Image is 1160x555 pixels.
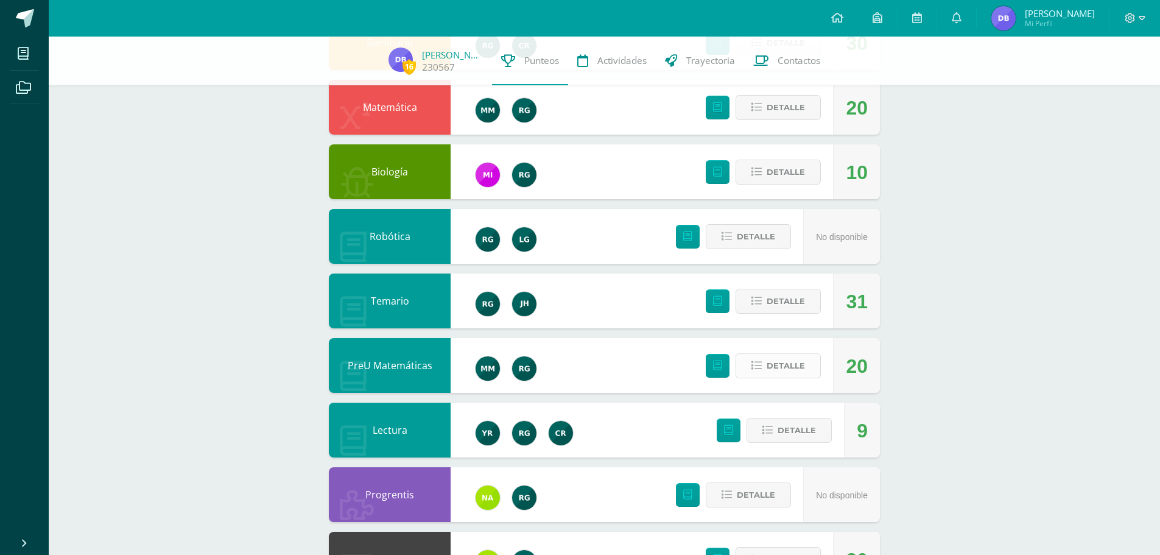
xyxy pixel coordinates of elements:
span: No disponible [816,490,868,500]
button: Detalle [706,224,791,249]
img: 1db98052dca881449f0211f5f787ea0a.png [991,6,1016,30]
a: Punteos [492,37,568,85]
div: 10 [846,145,868,200]
img: 24ef3269677dd7dd963c57b86ff4a022.png [476,227,500,252]
img: 24ef3269677dd7dd963c57b86ff4a022.png [512,421,536,445]
span: Detalle [767,355,805,377]
div: Progrentis [329,467,451,522]
a: [PERSON_NAME] [422,49,483,61]
span: Trayectoria [686,54,735,67]
button: Detalle [747,418,832,443]
img: 24ef3269677dd7dd963c57b86ff4a022.png [512,163,536,187]
div: PreU Matemáticas [329,338,451,393]
span: Actividades [597,54,647,67]
a: Contactos [744,37,829,85]
div: Temario [329,274,451,328]
img: e71b507b6b1ebf6fbe7886fc31de659d.png [476,163,500,187]
span: 16 [402,59,416,74]
img: ea0e1a9c59ed4b58333b589e14889882.png [476,98,500,122]
span: Punteos [524,54,559,67]
div: Matemática [329,80,451,135]
span: Contactos [778,54,820,67]
img: 2f952caa3f07b7df01ee2ceb26827530.png [512,292,536,316]
button: Detalle [736,353,821,378]
img: d623eda778747ddb571c6f862ad83539.png [512,227,536,252]
img: 24ef3269677dd7dd963c57b86ff4a022.png [512,98,536,122]
img: 35a337993bdd6a3ef9ef2b9abc5596bd.png [476,486,500,510]
a: Trayectoria [656,37,744,85]
img: e534704a03497a621ce20af3abe0ca0c.png [549,421,573,445]
span: Detalle [778,419,816,442]
img: 24ef3269677dd7dd963c57b86ff4a022.png [512,486,536,510]
div: Biología [329,144,451,199]
div: 20 [846,80,868,135]
span: Detalle [737,484,775,506]
span: No disponible [816,232,868,242]
div: Robótica [329,209,451,264]
img: 24ef3269677dd7dd963c57b86ff4a022.png [476,292,500,316]
span: [PERSON_NAME] [1025,7,1095,19]
button: Detalle [736,95,821,120]
img: ea0e1a9c59ed4b58333b589e14889882.png [476,356,500,381]
span: Detalle [767,161,805,183]
img: 24ef3269677dd7dd963c57b86ff4a022.png [512,356,536,381]
button: Detalle [706,483,791,507]
a: Actividades [568,37,656,85]
div: 9 [857,403,868,458]
img: 765d7ba1372dfe42393184f37ff644ec.png [476,421,500,445]
div: Lectura [329,403,451,458]
button: Detalle [736,160,821,185]
img: 1db98052dca881449f0211f5f787ea0a.png [388,48,413,72]
button: Detalle [736,289,821,314]
span: Mi Perfil [1025,18,1095,29]
span: Detalle [767,290,805,313]
a: 230567 [422,61,455,74]
div: 31 [846,274,868,329]
span: Detalle [767,96,805,119]
div: 20 [846,339,868,394]
span: Detalle [737,225,775,248]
